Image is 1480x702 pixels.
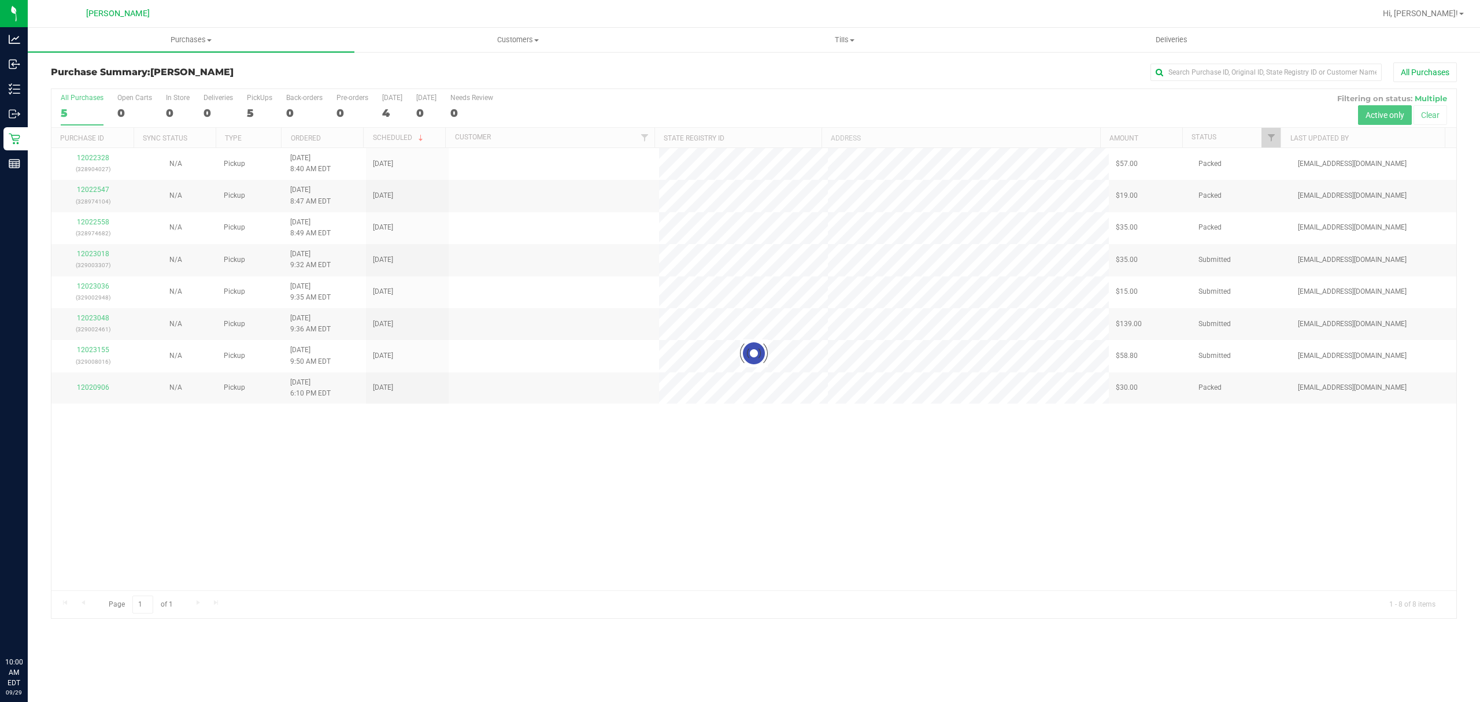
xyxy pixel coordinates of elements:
[9,133,20,145] inline-svg: Retail
[1150,64,1382,81] input: Search Purchase ID, Original ID, State Registry ID or Customer Name...
[5,657,23,688] p: 10:00 AM EDT
[9,108,20,120] inline-svg: Outbound
[1008,28,1335,52] a: Deliveries
[28,35,354,45] span: Purchases
[354,28,681,52] a: Customers
[9,158,20,169] inline-svg: Reports
[28,28,354,52] a: Purchases
[682,35,1007,45] span: Tills
[86,9,150,19] span: [PERSON_NAME]
[1383,9,1458,18] span: Hi, [PERSON_NAME]!
[681,28,1008,52] a: Tills
[1140,35,1203,45] span: Deliveries
[1393,62,1457,82] button: All Purchases
[12,609,46,644] iframe: Resource center
[5,688,23,697] p: 09/29
[9,34,20,45] inline-svg: Analytics
[150,66,234,77] span: [PERSON_NAME]
[355,35,680,45] span: Customers
[9,83,20,95] inline-svg: Inventory
[51,67,520,77] h3: Purchase Summary:
[9,58,20,70] inline-svg: Inbound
